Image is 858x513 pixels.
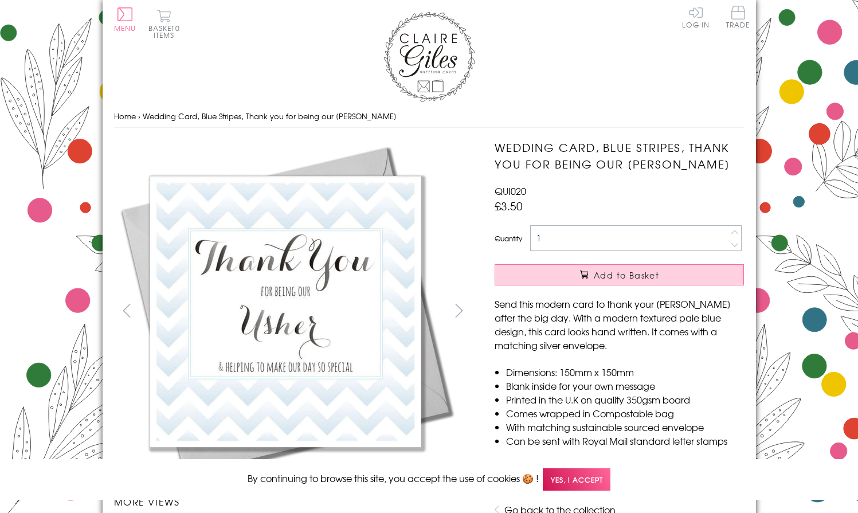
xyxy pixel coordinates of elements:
li: With matching sustainable sourced envelope [506,420,744,434]
button: Basket0 items [148,9,180,38]
span: Menu [114,23,136,33]
span: › [138,111,140,122]
li: Printed in the U.K on quality 350gsm board [506,393,744,406]
li: Dimensions: 150mm x 150mm [506,365,744,379]
img: Claire Giles Greetings Cards [383,11,475,102]
button: next [446,297,472,323]
p: Send this modern card to thank your [PERSON_NAME] after the big day. With a modern textured pale ... [495,297,744,352]
img: Wedding Card, Blue Stripes, Thank you for being our Usher [114,139,458,483]
button: Menu [114,7,136,32]
li: Can be sent with Royal Mail standard letter stamps [506,434,744,448]
span: Yes, I accept [543,468,610,491]
a: Trade [726,6,750,30]
span: Trade [726,6,750,28]
a: Log In [682,6,710,28]
h1: Wedding Card, Blue Stripes, Thank you for being our [PERSON_NAME] [495,139,744,173]
nav: breadcrumbs [114,105,745,128]
span: QUI020 [495,184,526,198]
span: Add to Basket [594,269,659,281]
span: Wedding Card, Blue Stripes, Thank you for being our [PERSON_NAME] [143,111,397,122]
label: Quantity [495,233,522,244]
h3: More views [114,495,472,508]
span: £3.50 [495,198,523,214]
li: Comes wrapped in Compostable bag [506,406,744,420]
a: Home [114,111,136,122]
button: Add to Basket [495,264,744,285]
li: Blank inside for your own message [506,379,744,393]
span: 0 items [154,23,180,40]
button: prev [114,297,140,323]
